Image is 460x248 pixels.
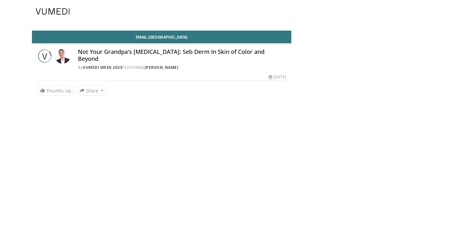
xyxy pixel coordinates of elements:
[37,48,52,64] img: Vumedi Week 2025
[36,8,70,15] img: VuMedi Logo
[78,48,286,62] h4: Not Your Grandpa's [MEDICAL_DATA]: Seb Derm In Skin of Color and Beyond
[83,65,122,70] a: Vumedi Week 2025
[78,65,286,70] div: By FEATURING
[145,65,179,70] a: [PERSON_NAME]
[37,86,74,96] a: Thumbs Up
[32,31,291,43] a: Email [GEOGRAPHIC_DATA]
[77,85,106,96] button: Share
[269,74,286,80] div: [DATE]
[55,48,70,64] img: Avatar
